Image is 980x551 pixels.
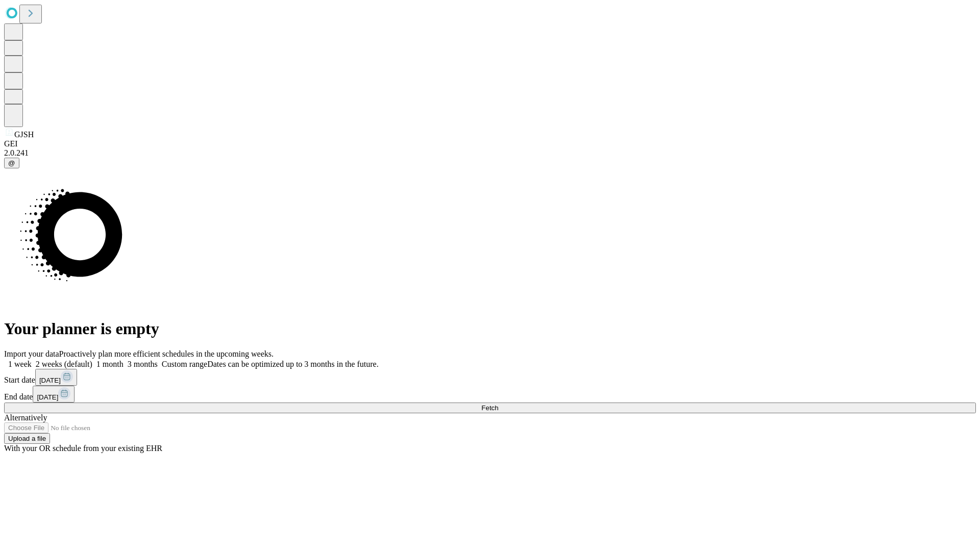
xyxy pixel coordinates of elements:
span: 3 months [128,360,158,368]
button: Upload a file [4,433,50,444]
div: End date [4,386,976,403]
div: 2.0.241 [4,148,976,158]
span: With your OR schedule from your existing EHR [4,444,162,453]
button: @ [4,158,19,168]
span: [DATE] [39,377,61,384]
span: Import your data [4,349,59,358]
span: Dates can be optimized up to 3 months in the future. [207,360,378,368]
button: [DATE] [35,369,77,386]
span: @ [8,159,15,167]
span: GJSH [14,130,34,139]
span: Fetch [481,404,498,412]
span: 2 weeks (default) [36,360,92,368]
h1: Your planner is empty [4,319,976,338]
button: Fetch [4,403,976,413]
span: Alternatively [4,413,47,422]
div: Start date [4,369,976,386]
button: [DATE] [33,386,75,403]
span: 1 week [8,360,32,368]
span: Custom range [162,360,207,368]
span: Proactively plan more efficient schedules in the upcoming weeks. [59,349,274,358]
div: GEI [4,139,976,148]
span: [DATE] [37,393,58,401]
span: 1 month [96,360,124,368]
